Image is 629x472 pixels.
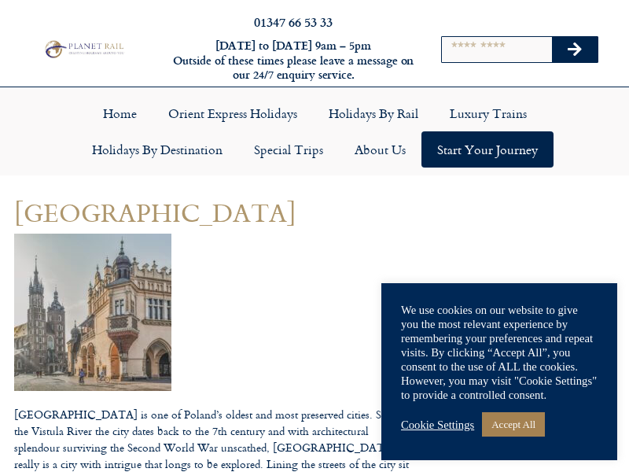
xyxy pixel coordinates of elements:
[76,131,238,168] a: Holidays by Destination
[339,131,421,168] a: About Us
[14,193,296,231] a: [GEOGRAPHIC_DATA]
[42,39,126,59] img: Planet Rail Train Holidays Logo
[153,95,313,131] a: Orient Express Holidays
[8,95,621,168] nav: Menu
[482,412,545,437] a: Accept All
[87,95,153,131] a: Home
[254,13,333,31] a: 01347 66 53 33
[401,303,598,402] div: We use cookies on our website to give you the most relevant experience by remembering your prefer...
[421,131,554,168] a: Start your Journey
[171,39,415,83] h6: [DATE] to [DATE] 9am – 5pm Outside of these times please leave a message on our 24/7 enquiry serv...
[434,95,543,131] a: Luxury Trains
[238,131,339,168] a: Special Trips
[552,37,598,62] button: Search
[313,95,434,131] a: Holidays by Rail
[401,418,474,432] a: Cookie Settings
